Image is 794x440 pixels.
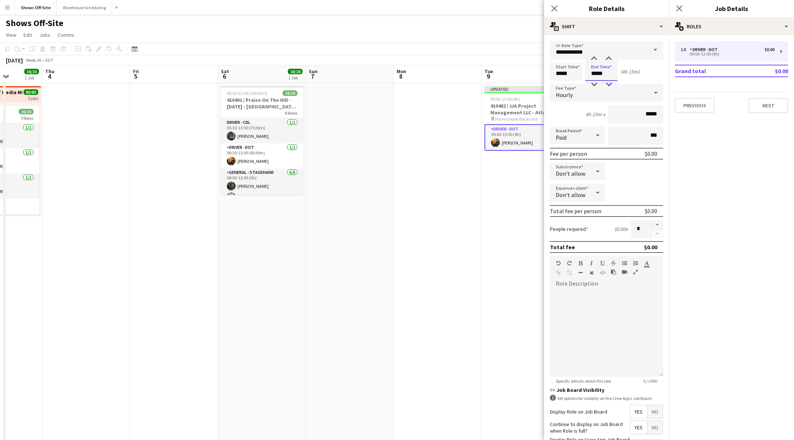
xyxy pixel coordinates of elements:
app-job-card: 05:30-22:00 (16h30m)18/18410401 | Praise On The Hill - [DATE] - [GEOGRAPHIC_DATA], [GEOGRAPHIC_DA... [221,86,303,195]
div: $0.00 x [614,226,628,232]
span: Sat [221,68,229,75]
div: 4h 15m x [586,111,605,118]
button: Previous [675,98,715,113]
td: $0.00 [754,65,788,77]
span: No [647,405,663,418]
span: Sun [309,68,318,75]
h3: 410482 | JJA Project Management LLC - Atlanta Food & Wine Festival - Home Depot Backyard - Deliver [484,103,567,116]
div: 5 jobs [28,95,38,101]
button: Next [748,98,788,113]
label: Continue to display on Job Board when Role is full? [550,421,630,434]
span: 80/80 [24,89,38,95]
span: 16/16 [19,109,33,114]
span: No [647,421,663,434]
div: $0.00 [644,243,657,251]
app-card-role: General - Stagehand6/608:00-13:00 (5h)[PERSON_NAME][PERSON_NAME] [221,168,303,247]
button: Shows Off-Site [15,0,57,15]
button: Bold [578,260,583,266]
button: Clear Formatting [589,270,594,276]
span: 8 Roles [285,110,297,116]
span: Specific details about this role [550,378,617,384]
span: Paid [556,134,566,141]
button: Text Color [644,260,649,266]
span: Yes [630,421,647,434]
span: 18/18 [283,90,297,96]
span: Don't allow [556,170,585,177]
span: Tue [484,68,493,75]
button: Ordered List [633,260,638,266]
a: Jobs [36,30,53,40]
button: Paste as plain text [611,269,616,275]
span: 16/16 [24,69,39,74]
span: 5 [132,72,139,81]
span: Fri [133,68,139,75]
button: Warehouse Scheduling [57,0,112,15]
div: Total fee per person [550,207,601,215]
button: Redo [567,260,572,266]
app-card-role: Driver - DOT1/106:30-13:00 (6h30m)[PERSON_NAME] [221,143,303,168]
span: 9 [483,72,493,81]
h3: Role Details [544,4,669,13]
app-job-card: Updated09:00-13:00 (4h)1/1410482 | JJA Project Management LLC - Atlanta Food & Wine Festival - Ho... [484,86,567,151]
td: Grand total [675,65,754,77]
button: Horizontal Line [578,270,583,276]
span: 9 Roles [21,115,33,121]
span: 6 [220,72,229,81]
app-card-role: Driver - CDL1/105:30-13:00 (7h30m)[PERSON_NAME] [221,118,303,143]
button: Fullscreen [633,269,638,275]
span: View [6,32,16,38]
div: Updated [484,86,567,92]
div: 09:00-13:00 (4h) [681,52,775,56]
span: Don't allow [556,191,585,198]
button: Insert video [622,269,627,275]
button: HTML Code [600,270,605,276]
a: View [3,30,19,40]
label: Display Role on Job Board [550,408,607,415]
button: Undo [556,260,561,266]
span: 09:00-13:00 (4h) [490,96,520,102]
div: 1 x [681,47,690,52]
span: 18/18 [288,69,303,74]
span: Yes [630,405,647,418]
span: Home Depot Backyard [495,116,537,122]
a: Edit [21,30,35,40]
button: Unordered List [622,260,627,266]
div: $0.00 [765,47,775,52]
button: Underline [600,260,605,266]
div: $0.00 [645,150,657,157]
span: 7 [308,72,318,81]
div: Roles [669,18,794,35]
div: (4h 15m) [620,68,640,75]
span: Thu [45,68,54,75]
div: Fee per person [550,150,587,157]
div: EDT [46,57,53,63]
span: Jobs [39,32,50,38]
span: 4 [44,72,54,81]
span: Edit [24,32,32,38]
a: Comms [55,30,77,40]
h1: Shows Off-Site [6,18,63,29]
div: Total fee [550,243,575,251]
span: 05:30-22:00 (16h30m) [227,90,267,96]
label: People required [550,226,588,232]
h3: Job Board Visibility [550,387,663,393]
div: $0.00 [645,207,657,215]
app-card-role: Driver - DOT1/109:00-13:00 (4h)[PERSON_NAME] [484,124,567,151]
span: 8 [396,72,406,81]
div: 1 Job [288,75,302,81]
div: Set options for visibility on the Crew App’s Job Board [550,395,663,402]
span: Week 36 [24,57,43,63]
span: 0 / 2000 [637,378,663,384]
button: Italic [589,260,594,266]
h3: Job Details [669,4,794,13]
div: Driver - DOT [690,47,720,52]
div: [DATE] [6,57,23,64]
div: 1 Job [25,75,39,81]
span: Mon [397,68,406,75]
button: Strikethrough [611,260,616,266]
h3: 410401 | Praise On The Hill - [DATE] - [GEOGRAPHIC_DATA], [GEOGRAPHIC_DATA] [221,97,303,110]
span: Comms [58,32,74,38]
div: Shift [544,18,669,35]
